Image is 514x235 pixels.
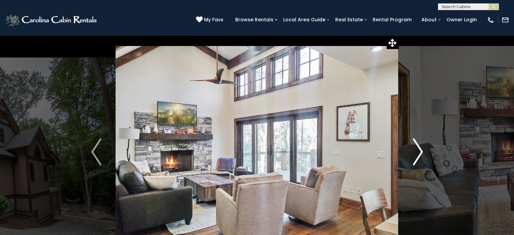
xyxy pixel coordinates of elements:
img: arrow [413,138,423,165]
a: My Favs [196,16,225,24]
span: My Favs [204,16,223,23]
img: arrow [91,138,101,165]
a: Rental Program [369,15,415,25]
a: Local Area Guide [280,15,329,25]
a: Owner Login [443,15,480,25]
a: Browse Rentals [232,15,277,25]
img: phone-regular-white.png [487,16,494,24]
a: Real Estate [332,15,366,25]
img: mail-regular-white.png [501,16,509,24]
img: White-1-2.png [5,13,99,27]
a: About [418,15,440,25]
